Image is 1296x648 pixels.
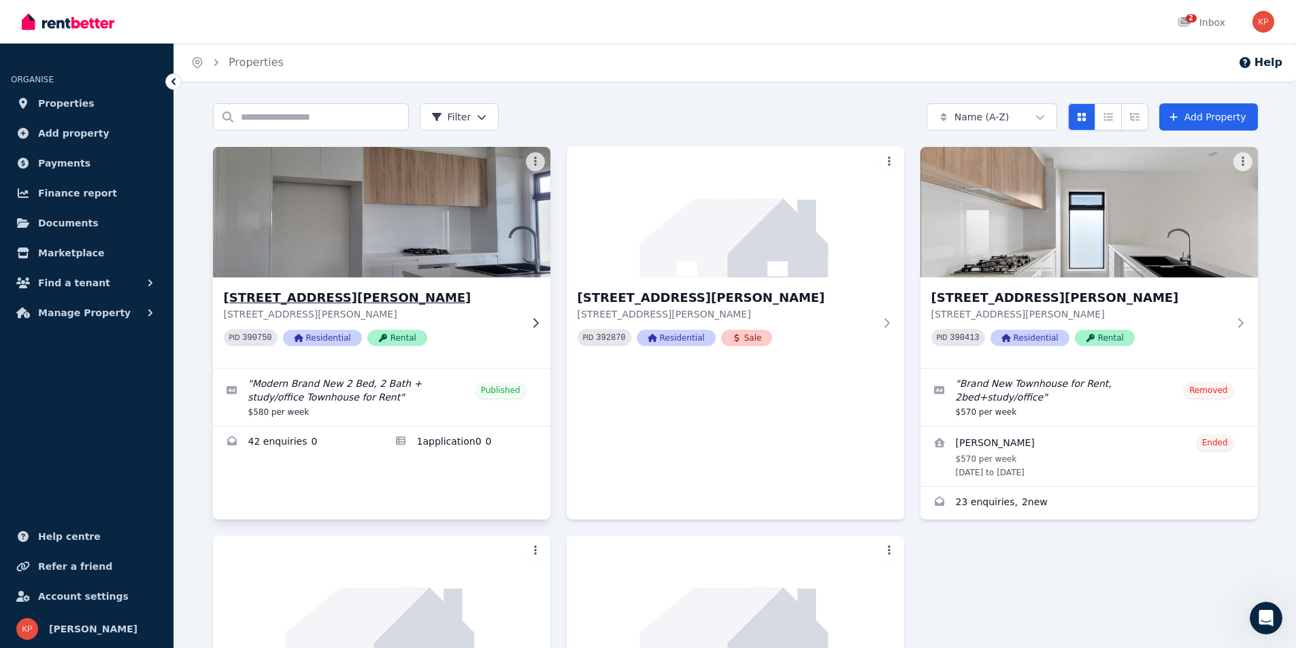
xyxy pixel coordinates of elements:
[1121,103,1148,131] button: Expanded list view
[937,334,948,341] small: PID
[920,147,1258,277] img: 6/32 Scott Ave, St Albans
[567,147,904,368] a: 2/32 Scott Ave, St Albans[STREET_ADDRESS][PERSON_NAME][STREET_ADDRESS][PERSON_NAME]PID 392870Resi...
[1186,14,1197,22] span: 2
[27,27,118,47] img: logo
[382,426,550,459] a: Applications for 2/32 Scott Ave, St Albans
[38,95,95,112] span: Properties
[11,75,54,84] span: ORGANISE
[954,110,1010,124] span: Name (A-Z)
[28,333,110,347] span: Search for help
[28,273,227,288] div: Send us a message
[14,262,259,313] div: Send us a messageWe'll be back online [DATE]
[38,215,99,231] span: Documents
[113,458,160,468] span: Messages
[38,155,90,171] span: Payments
[721,330,773,346] span: Sale
[234,22,259,46] div: Close
[578,288,874,307] h3: [STREET_ADDRESS][PERSON_NAME]
[927,103,1057,131] button: Name (A-Z)
[1178,16,1225,29] div: Inbox
[526,152,545,171] button: More options
[38,185,117,201] span: Finance report
[61,216,405,227] span: No worries. You too! If you need anything further, just reach back out.🙂
[931,288,1228,307] h3: [STREET_ADDRESS][PERSON_NAME]
[11,299,163,326] button: Manage Property
[38,245,104,261] span: Marketplace
[991,330,1069,346] span: Residential
[174,44,300,82] nav: Breadcrumb
[920,487,1258,519] a: Enquiries for 6/32 Scott Ave, St Albans
[30,458,61,468] span: Home
[28,288,227,302] div: We'll be back online [DATE]
[583,334,594,341] small: PID
[283,330,362,346] span: Residential
[526,541,545,560] button: More options
[213,426,382,459] a: Enquiries for 2/32 Scott Ave, St Albans
[1238,54,1282,71] button: Help
[950,333,979,343] code: 390413
[197,22,225,49] img: Profile image for Rochelle
[367,330,427,346] span: Rental
[229,334,240,341] small: PID
[920,147,1258,368] a: 6/32 Scott Ave, St Albans[STREET_ADDRESS][PERSON_NAME][STREET_ADDRESS][PERSON_NAME]PID 390413Resi...
[27,97,245,143] p: Hi [PERSON_NAME] 👋
[182,424,272,479] button: Help
[20,359,252,384] div: Lease Agreement
[880,152,899,171] button: More options
[38,528,101,545] span: Help centre
[11,150,163,177] a: Payments
[11,239,163,267] a: Marketplace
[1075,330,1135,346] span: Rental
[14,184,259,255] div: Recent messageProfile image for RochelleNo worries. You too! If you need anything further, just r...
[229,56,284,69] a: Properties
[38,305,131,321] span: Manage Property
[11,269,163,296] button: Find a tenant
[90,424,181,479] button: Messages
[22,12,114,32] img: RentBetter
[931,307,1228,321] p: [STREET_ADDRESS][PERSON_NAME]
[420,103,499,131] button: Filter
[431,110,471,124] span: Filter
[204,143,559,281] img: 2/32 Scott Ave, St Albans
[142,229,180,243] div: • [DATE]
[11,583,163,610] a: Account settings
[38,275,110,291] span: Find a tenant
[637,330,716,346] span: Residential
[920,369,1258,426] a: Edit listing: Brand New Townhouse for Rent, 2bed+study/office
[596,333,625,343] code: 392870
[11,553,163,580] a: Refer a friend
[38,588,129,604] span: Account settings
[567,147,904,277] img: 2/32 Scott Ave, St Albans
[880,541,899,560] button: More options
[28,390,228,404] div: Rental Payments - How They Work
[38,125,110,141] span: Add property
[11,209,163,237] a: Documents
[61,229,139,243] div: [PERSON_NAME]
[28,415,228,429] div: Creating and Managing Your Ad
[213,369,550,426] a: Edit listing: Modern Brand New 2 Bed, 2 Bath + study/office Townhouse for Rent
[1159,103,1258,131] a: Add Property
[224,307,520,321] p: [STREET_ADDRESS][PERSON_NAME]
[38,558,112,575] span: Refer a friend
[1233,152,1252,171] button: More options
[1250,602,1282,634] iframe: Intercom live chat
[20,384,252,409] div: Rental Payments - How They Work
[27,143,245,166] p: How can we help?
[11,90,163,117] a: Properties
[578,307,874,321] p: [STREET_ADDRESS][PERSON_NAME]
[216,458,237,468] span: Help
[11,120,163,147] a: Add property
[49,621,137,637] span: [PERSON_NAME]
[1095,103,1122,131] button: Compact list view
[11,180,163,207] a: Finance report
[1068,103,1148,131] div: View options
[11,523,163,550] a: Help centre
[920,426,1258,486] a: View details for Mario Roza
[1068,103,1095,131] button: Card view
[1252,11,1274,33] img: Kate Papashvili
[146,22,173,49] img: Profile image for Earl
[16,618,38,640] img: Kate Papashvili
[28,364,228,379] div: Lease Agreement
[20,326,252,354] button: Search for help
[28,216,55,243] img: Profile image for Rochelle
